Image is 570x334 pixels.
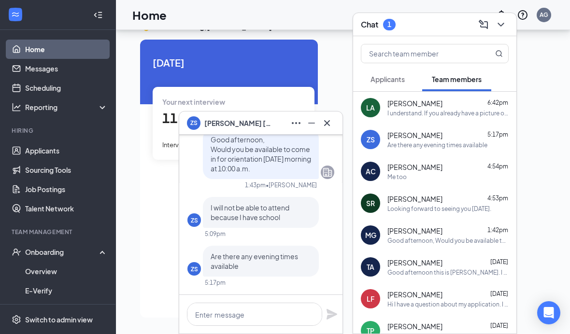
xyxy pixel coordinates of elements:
[487,163,508,170] span: 4:54pm
[211,203,289,222] span: I will not be able to attend because I have school
[211,135,311,173] span: Good afternoon, Would you be available to come in for orientation [DATE] morning at 10:00 a.m.
[387,130,442,140] span: [PERSON_NAME]
[366,167,376,176] div: AC
[387,194,442,204] span: [PERSON_NAME]
[490,290,508,297] span: [DATE]
[205,278,226,287] div: 5:17pm
[496,9,507,21] svg: Notifications
[367,262,374,272] div: TA
[25,247,100,257] div: Onboarding
[319,115,335,131] button: Cross
[387,226,442,236] span: [PERSON_NAME]
[12,126,106,135] div: Hiring
[387,300,509,308] div: Hi I have a question about my application. I have an interview [DATE] at 11am
[191,216,198,224] div: ZS
[306,117,317,129] svg: Minimize
[387,268,509,277] div: Good afternoon this is [PERSON_NAME]. I wanted to know what happened with my employment process. ...
[361,44,476,63] input: Search team member
[387,20,391,28] div: 1
[370,75,405,83] span: Applicants
[25,315,93,324] div: Switch to admin view
[487,226,508,234] span: 1:42pm
[387,321,442,331] span: [PERSON_NAME]
[478,19,489,30] svg: ComposeMessage
[540,11,548,19] div: AG
[387,173,407,181] div: Me too
[361,19,378,30] h3: Chat
[25,281,108,300] a: E-Verify
[304,115,319,131] button: Minimize
[25,160,108,180] a: Sourcing Tools
[25,199,108,218] a: Talent Network
[162,110,269,126] span: 11:15 - 11:30 AM
[432,75,482,83] span: Team members
[211,252,298,270] span: Are there any evening times available
[12,247,21,257] svg: UserCheck
[322,167,333,178] svg: Company
[493,17,509,32] button: ChevronDown
[487,99,508,106] span: 6:42pm
[326,308,338,320] svg: Plane
[387,290,442,299] span: [PERSON_NAME]
[387,109,509,117] div: I understand. If you already have a picture of it, you can upload it.
[11,10,20,19] svg: WorkstreamLogo
[387,258,442,267] span: [PERSON_NAME]
[25,59,108,78] a: Messages
[290,117,302,129] svg: Ellipses
[25,300,108,320] a: Onboarding Documents
[495,19,507,30] svg: ChevronDown
[537,301,560,324] div: Open Intercom Messenger
[366,103,375,112] div: LA
[367,135,375,144] div: ZS
[12,228,106,236] div: Team Management
[387,162,442,172] span: [PERSON_NAME]
[162,97,225,106] span: Your next interview
[495,50,503,57] svg: MagnifyingGlass
[153,55,305,70] span: [DATE]
[205,230,226,238] div: 5:09pm
[366,198,375,208] div: SR
[517,9,528,21] svg: QuestionInfo
[93,10,103,20] svg: Collapse
[321,117,333,129] svg: Cross
[204,118,272,128] span: [PERSON_NAME] [PERSON_NAME]
[476,17,491,32] button: ComposeMessage
[25,78,108,97] a: Scheduling
[25,262,108,281] a: Overview
[367,294,374,304] div: LF
[191,265,198,273] div: ZS
[12,102,21,112] svg: Analysis
[25,40,108,59] a: Home
[266,181,317,189] span: • [PERSON_NAME]
[387,205,491,213] div: Looking forward to seeing you [DATE].
[162,141,254,149] span: Interview with [PERSON_NAME]
[387,98,442,108] span: [PERSON_NAME]
[25,141,108,160] a: Applicants
[387,237,509,245] div: Good afternoon, Would you be available to come in for orientation [DATE] morning at 10:00 a.m. le...
[487,195,508,202] span: 4:53pm
[25,102,108,112] div: Reporting
[490,322,508,329] span: [DATE]
[487,131,508,138] span: 5:17pm
[490,258,508,265] span: [DATE]
[365,230,376,240] div: MG
[387,141,487,149] div: Are there any evening times available
[12,315,21,324] svg: Settings
[245,181,266,189] div: 1:43pm
[25,180,108,199] a: Job Postings
[288,115,304,131] button: Ellipses
[132,7,167,23] h1: Home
